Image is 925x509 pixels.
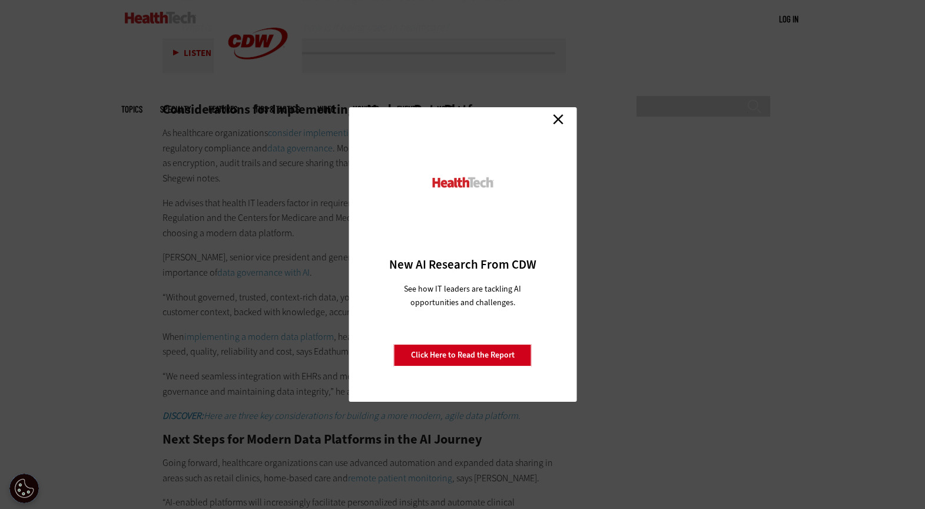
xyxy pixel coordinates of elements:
[9,474,39,503] button: Open Preferences
[9,474,39,503] div: Cookie Settings
[390,282,535,309] p: See how IT leaders are tackling AI opportunities and challenges.
[549,110,567,128] a: Close
[369,256,556,273] h3: New AI Research From CDW
[394,344,532,366] a: Click Here to Read the Report
[430,176,495,189] img: HealthTech_0.png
